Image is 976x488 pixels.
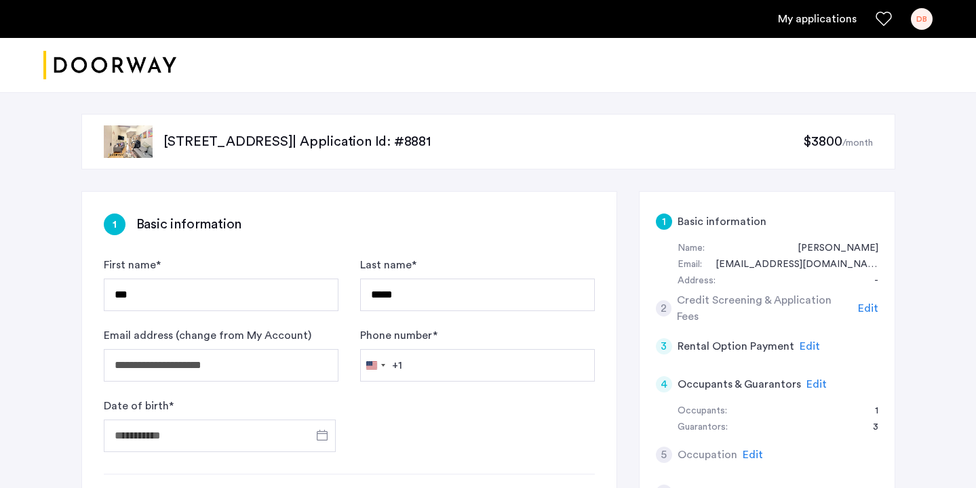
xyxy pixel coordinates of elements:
div: Occupants: [678,403,727,420]
div: Guarantors: [678,420,728,436]
img: logo [43,40,176,91]
span: Edit [743,449,763,460]
a: My application [778,11,857,27]
div: Email: [678,257,702,273]
div: DB [911,8,933,30]
label: Phone number * [360,327,437,344]
div: Name: [678,241,705,257]
h5: Occupation [678,447,737,463]
h5: Basic information [678,213,766,230]
span: $3800 [803,135,842,148]
div: 1 [104,213,125,235]
a: Cazamio logo [43,40,176,91]
label: Last name * [360,257,416,273]
h5: Credit Screening & Application Fees [677,292,853,325]
div: 4 [656,376,672,392]
div: 1 [861,403,878,420]
label: Email address (change from My Account) [104,327,311,344]
div: Dan Berke [784,241,878,257]
h5: Rental Option Payment [678,338,794,354]
div: juliaberke4@gmail.com [702,257,878,273]
div: +1 [392,357,402,373]
div: 2 [656,300,672,317]
div: - [861,273,878,289]
h3: Basic information [136,215,242,234]
div: Address: [678,273,716,289]
div: 5 [656,447,672,463]
button: Open calendar [314,427,330,443]
label: First name * [104,257,161,273]
h5: Occupants & Guarantors [678,376,801,392]
span: Edit [806,379,827,390]
p: [STREET_ADDRESS] | Application Id: #8881 [163,132,804,151]
div: 3 [859,420,878,436]
button: Selected country [361,350,402,381]
div: 3 [656,338,672,354]
div: 1 [656,213,672,230]
span: Edit [858,303,878,314]
sub: /month [842,138,873,148]
a: Favorites [876,11,892,27]
img: apartment [104,125,153,158]
label: Date of birth * [104,398,174,414]
span: Edit [800,341,820,352]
